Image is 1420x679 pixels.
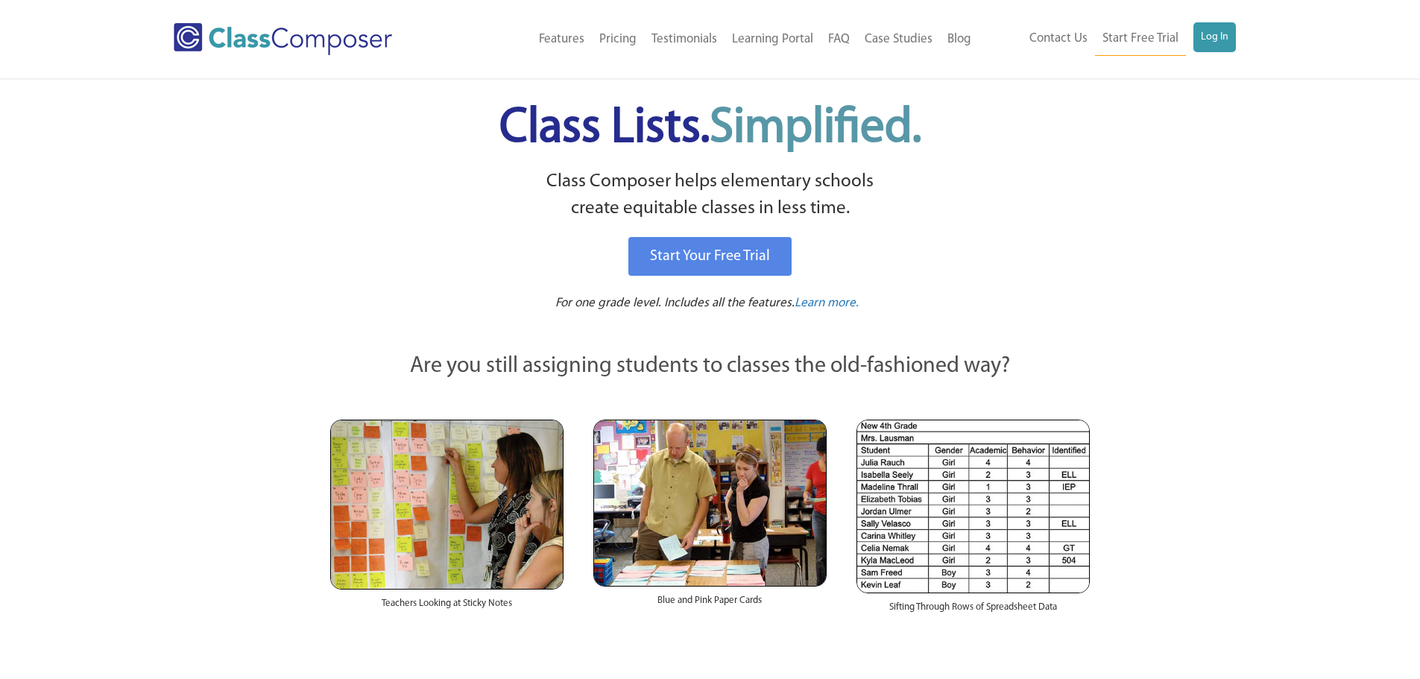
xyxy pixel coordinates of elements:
a: Learning Portal [725,23,821,56]
a: Start Your Free Trial [628,237,792,276]
a: Start Free Trial [1095,22,1186,56]
p: Are you still assigning students to classes the old-fashioned way? [330,350,1091,383]
nav: Header Menu [453,23,979,56]
span: For one grade level. Includes all the features. [555,297,795,309]
a: FAQ [821,23,857,56]
a: Features [531,23,592,56]
img: Blue and Pink Paper Cards [593,420,827,586]
div: Sifting Through Rows of Spreadsheet Data [856,593,1090,629]
span: Simplified. [710,104,921,153]
a: Learn more. [795,294,859,313]
span: Start Your Free Trial [650,249,770,264]
a: Testimonials [644,23,725,56]
a: Case Studies [857,23,940,56]
img: Class Composer [174,23,392,55]
span: Class Lists. [499,104,921,153]
img: Spreadsheets [856,420,1090,593]
div: Teachers Looking at Sticky Notes [330,590,564,625]
a: Pricing [592,23,644,56]
a: Blog [940,23,979,56]
span: Learn more. [795,297,859,309]
a: Log In [1193,22,1236,52]
div: Blue and Pink Paper Cards [593,587,827,622]
a: Contact Us [1022,22,1095,55]
nav: Header Menu [979,22,1236,56]
p: Class Composer helps elementary schools create equitable classes in less time. [328,168,1093,223]
img: Teachers Looking at Sticky Notes [330,420,564,590]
